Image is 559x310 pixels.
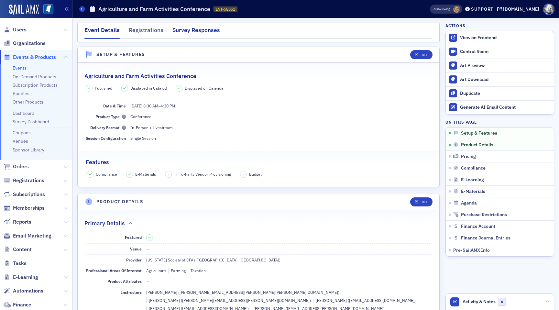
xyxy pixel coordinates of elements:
span: Orders [13,163,29,170]
span: Email Marketing [13,232,51,239]
div: Farming [168,268,186,273]
a: View on Frontend [446,31,554,45]
div: [PERSON_NAME] ([PERSON_NAME][EMAIL_ADDRESS][PERSON_NAME][DOMAIN_NAME]) [146,297,311,303]
img: SailAMX [43,4,53,14]
span: Venue [130,246,142,251]
div: Also [433,7,440,11]
a: Memberships [4,205,45,212]
a: Finance [4,301,31,308]
div: Event Details [84,26,120,39]
span: Users [13,26,27,33]
div: Generate AI Email Content [460,105,551,110]
a: Art Download [446,72,554,86]
span: Finance Journal Entries [461,235,510,241]
a: Venues [13,138,28,144]
span: Budget [249,171,262,177]
a: Email Marketing [4,232,51,239]
span: – [130,103,175,108]
a: Other Products [13,99,43,105]
span: Content [13,246,32,253]
h2: Agriculture and Farm Activities Conference [84,72,196,80]
div: Edit [420,200,428,204]
span: In-Person + Livestream [130,125,173,130]
span: Agenda [461,200,477,206]
span: Tasks [13,260,27,267]
span: E-Materials [461,189,485,194]
span: Automations [13,287,43,294]
a: Subscription Products [13,82,58,88]
span: [DATE] [130,103,142,108]
a: Orders [4,163,29,170]
span: Delivery Format [90,125,126,130]
span: Finance [13,301,31,308]
a: Organizations [4,40,46,47]
div: [PERSON_NAME] ([PERSON_NAME][EMAIL_ADDRESS][PERSON_NAME][PERSON_NAME][DOMAIN_NAME]) [146,289,339,295]
span: E-Learning [13,274,38,281]
span: Ellen Vaughn [453,6,460,13]
span: Conference [130,114,151,119]
span: – [168,172,170,176]
button: Edit [410,197,433,206]
a: Bundles [13,91,29,96]
span: Subscriptions [13,191,45,198]
span: – [243,172,245,176]
div: Edit [420,53,428,57]
div: View on Frontend [460,35,551,41]
a: Dashboard [13,110,34,116]
span: Memberships [13,205,45,212]
a: Content [4,246,32,253]
div: Art Download [460,77,551,83]
span: Displayed in Catalog [130,85,167,91]
span: Single Session [130,136,156,141]
span: Organizations [13,40,46,47]
span: Professional Areas Of Interest [86,268,142,273]
h1: Agriculture and Farm Activities Conference [98,5,210,13]
a: On-Demand Products [13,74,56,80]
span: Activity & Notes [463,298,496,305]
span: Finance Account [461,224,495,229]
h2: Primary Details [84,219,125,227]
img: SailAMX [9,5,39,15]
a: Subscriptions [4,191,45,198]
span: E-Learning [461,177,484,183]
span: EVT-58651 [216,6,235,12]
span: Pricing [461,154,476,160]
div: Duplicate [460,91,551,96]
div: Taxation [188,268,206,273]
span: Events & Products [13,54,56,61]
span: Compliance [461,165,486,171]
span: Reports [13,218,31,226]
span: — [146,279,149,284]
span: Pre-SailAMX Info [453,247,490,253]
a: Events [13,65,27,71]
span: Provider [126,257,142,262]
span: Purchase Restrictions [461,212,507,218]
h4: On this page [445,119,554,125]
div: Art Preview [460,63,551,69]
span: 0 [498,298,506,306]
span: Product Attributes [107,279,142,284]
span: Product Details [461,142,493,148]
a: Sponsor Library [13,147,44,153]
span: Compliance [96,171,117,177]
a: Tasks [4,260,27,267]
span: E-Materials [135,171,156,177]
a: Survey Dashboard [13,119,49,125]
div: [PERSON_NAME] ([EMAIL_ADDRESS][DOMAIN_NAME]) [313,297,416,303]
span: Third-Party Vendor Provisioning [174,171,231,177]
a: Users [4,26,27,33]
a: Registrations [4,177,44,184]
span: Registrations [13,177,44,184]
span: Setup & Features [461,130,497,136]
a: Events & Products [4,54,56,61]
button: Duplicate [446,86,554,100]
h4: Actions [445,23,466,28]
span: Profile [543,4,554,15]
button: [DOMAIN_NAME] [497,7,542,11]
a: E-Learning [4,274,38,281]
a: Reports [4,218,31,226]
span: Published [95,85,112,91]
div: Agriculture [146,268,166,273]
span: Date & Time [103,103,126,108]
